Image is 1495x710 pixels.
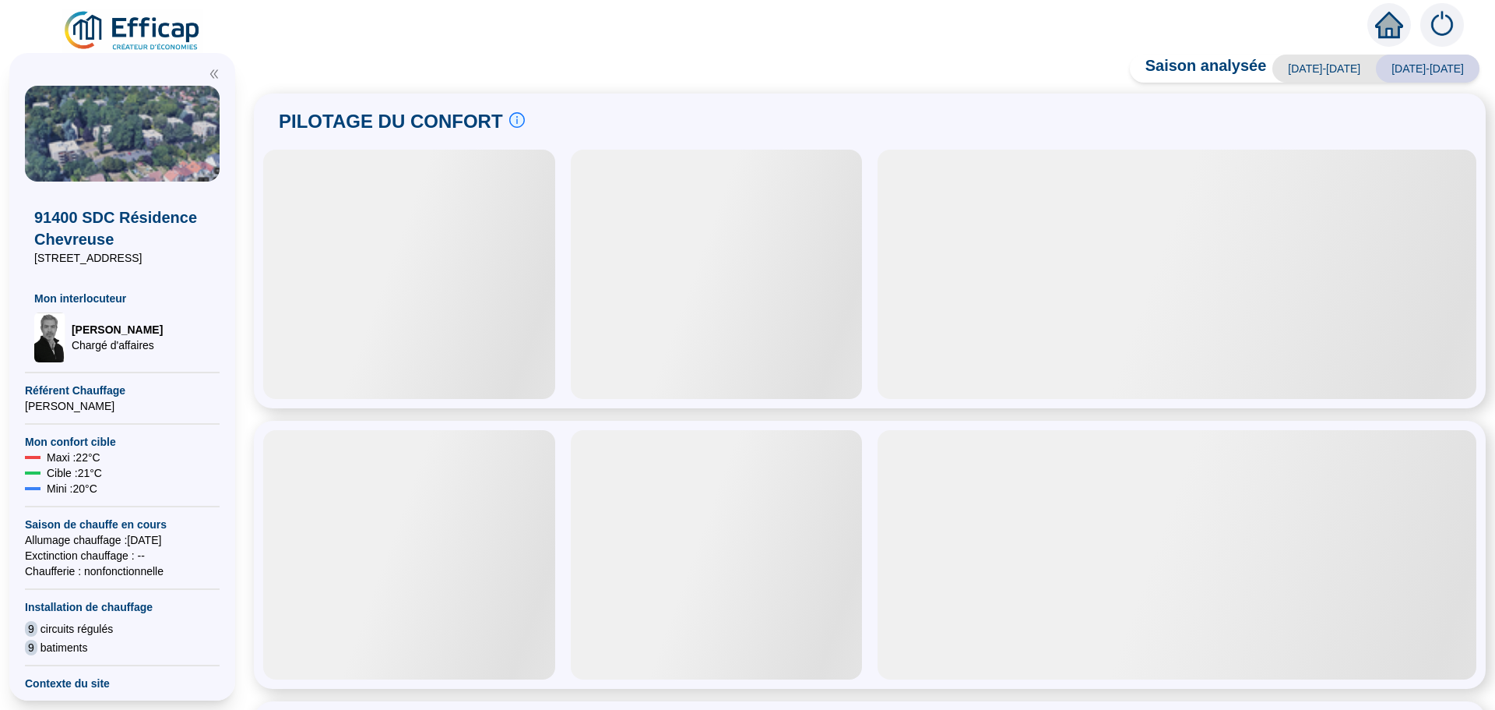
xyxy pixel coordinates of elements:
span: [DATE]-[DATE] [1376,55,1479,83]
span: double-left [209,69,220,79]
span: Référent Chauffage [25,383,220,398]
img: Chargé d'affaires [34,313,65,362]
span: Installation de chauffage [25,599,220,615]
span: circuits régulés [40,621,113,637]
span: Mon confort cible [25,434,220,450]
span: batiments [40,640,88,655]
span: Saison de chauffe en cours [25,517,220,532]
span: Chaufferie : non fonctionnelle [25,563,220,579]
span: Exctinction chauffage : -- [25,548,220,563]
span: Maxi : 22 °C [47,450,100,465]
span: 9 [25,621,37,637]
span: [PERSON_NAME] [25,398,220,414]
span: Chargé d'affaires [72,337,163,353]
span: home [1375,11,1403,39]
span: 9 [25,640,37,655]
span: [STREET_ADDRESS] [34,250,210,266]
span: Cible : 21 °C [47,465,102,481]
span: Contexte du site [25,676,220,691]
span: Saison analysée [1130,55,1267,83]
span: info-circle [509,112,525,128]
img: efficap energie logo [62,9,203,53]
span: 91400 SDC Résidence Chevreuse [34,207,210,250]
span: [PERSON_NAME] [72,322,163,337]
img: alerts [1420,3,1464,47]
span: PILOTAGE DU CONFORT [279,109,503,134]
span: Mon interlocuteur [34,291,210,306]
span: Allumage chauffage : [DATE] [25,532,220,548]
span: [DATE]-[DATE] [1272,55,1376,83]
span: Mini : 20 °C [47,481,97,496]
